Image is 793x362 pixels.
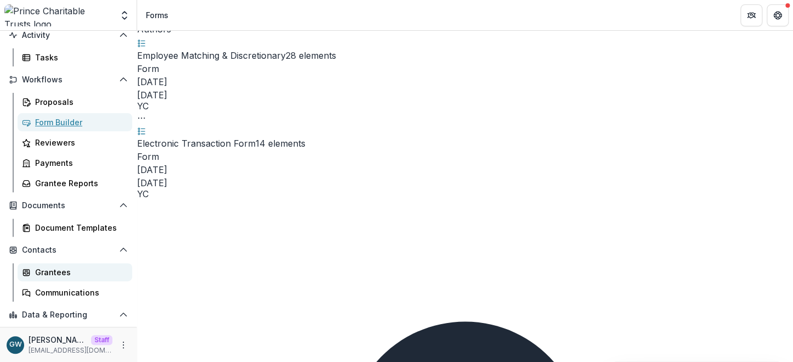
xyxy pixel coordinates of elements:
div: Proposals [35,96,123,108]
div: Grace Willig [9,341,22,348]
img: Prince Charitable Trusts logo [4,4,112,26]
button: More [117,338,130,352]
span: [DATE] [137,90,167,101]
div: Grantee Reports [35,177,123,189]
a: Grantees [18,263,132,281]
p: Staff [91,335,112,345]
div: Communications [35,287,123,298]
button: Open Data & Reporting [4,306,132,324]
button: Get Help [767,4,789,26]
span: [DATE] [137,164,167,175]
a: Reviewers [18,133,132,152]
nav: breadcrumb [141,7,173,23]
div: Yena Choi [137,102,793,110]
span: Contacts [22,246,115,255]
a: Proposals [18,93,132,111]
span: Data & Reporting [22,310,115,320]
span: 28 elements [286,50,336,61]
div: Document Templates [35,222,123,233]
a: Form Builder [18,113,132,131]
button: Open entity switcher [117,4,132,26]
a: Employee Matching & Discretionary [137,50,286,61]
a: Payments [18,154,132,172]
span: Form [137,63,159,74]
a: Electronic Transaction Form [137,138,256,149]
div: Grantees [35,266,123,278]
span: Documents [22,201,115,210]
a: Document Templates [18,219,132,237]
button: Open Documents [4,197,132,214]
a: Communications [18,283,132,302]
a: Grantee Reports [18,174,132,192]
button: Partners [740,4,762,26]
button: Options [137,110,146,124]
span: [DATE] [137,76,167,87]
div: Form Builder [35,116,123,128]
button: Open Activity [4,26,132,44]
button: Open Workflows [4,71,132,88]
p: [PERSON_NAME] [29,334,87,346]
a: Tasks [18,48,132,66]
span: [DATE] [137,177,167,188]
span: 14 elements [256,138,305,149]
div: Yena Choi [137,190,793,198]
div: Tasks [35,52,123,63]
span: Form [137,151,159,162]
span: Activity [22,31,115,40]
div: Forms [146,9,168,21]
p: [EMAIL_ADDRESS][DOMAIN_NAME] [29,346,112,355]
div: Payments [35,157,123,169]
div: Reviewers [35,137,123,148]
span: Workflows [22,75,115,85]
button: Open Contacts [4,241,132,259]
